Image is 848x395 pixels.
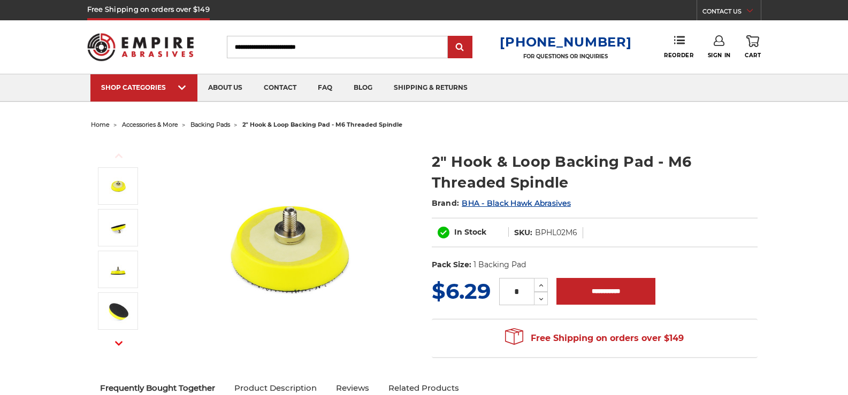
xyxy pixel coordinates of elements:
a: BHA - Black Hawk Abrasives [462,198,571,208]
a: backing pads [190,121,230,128]
a: Cart [745,35,761,59]
span: Free Shipping on orders over $149 [505,328,684,349]
a: home [91,121,110,128]
dd: 1 Backing Pad [473,259,526,270]
span: Cart [745,52,761,59]
img: 2-inch hook and loop backing pad with a durable M6 threaded spindle [105,173,132,199]
img: 2-inch hook and loop backing pad resting on a tapered edge with an M6 threaded arbor, showcasing ... [105,256,132,283]
a: faq [307,74,343,102]
a: shipping & returns [383,74,478,102]
img: Empire Abrasives [87,26,194,68]
a: CONTACT US [702,5,761,20]
a: contact [253,74,307,102]
p: FOR QUESTIONS OR INQUIRIES [500,53,631,60]
span: In Stock [454,227,486,237]
a: Reorder [664,35,693,58]
span: Reorder [664,52,693,59]
dd: BPHL02M6 [535,227,577,238]
img: 2-inch backing pad with an M6 threaded mandrel, highlighting the dense hooks for reliable sanding... [105,298,132,324]
dt: SKU: [514,227,532,238]
input: Submit [449,37,471,58]
div: SHOP CATEGORIES [101,83,187,91]
span: 2" hook & loop backing pad - m6 threaded spindle [242,121,402,128]
img: 2-inch hook and loop backing pad with a durable M6 threaded spindle [182,140,396,354]
button: Previous [106,144,132,167]
span: $6.29 [432,278,491,304]
h1: 2" Hook & Loop Backing Pad - M6 Threaded Spindle [432,151,758,193]
span: Brand: [432,198,460,208]
a: accessories & more [122,121,178,128]
span: Sign In [708,52,731,59]
button: Next [106,332,132,355]
a: blog [343,74,383,102]
a: [PHONE_NUMBER] [500,34,631,50]
img: 2-inch hook and loop backing pad with a smooth fastening surface and M6 threaded spindle, designe... [105,214,132,241]
a: about us [197,74,253,102]
dt: Pack Size: [432,259,471,270]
